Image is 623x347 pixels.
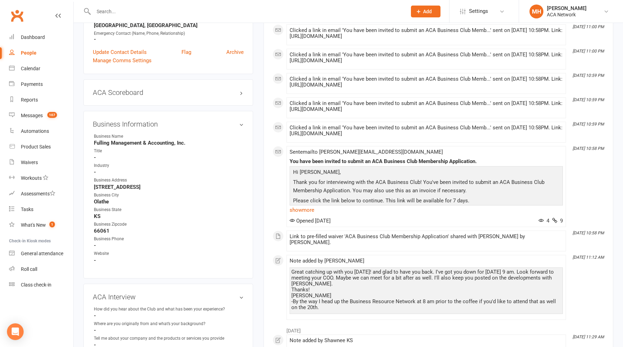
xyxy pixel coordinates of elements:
[8,7,26,24] a: Clubworx
[91,7,402,16] input: Search...
[9,261,73,277] a: Roll call
[93,48,147,56] a: Update Contact Details
[573,49,604,54] i: [DATE] 11:00 PM
[9,92,73,108] a: Reports
[49,221,55,227] span: 1
[21,282,51,288] div: Class check-in
[290,76,563,88] div: Clicked a link in email 'You have been invited to submit an ACA Business Club Memb...' sent on [D...
[9,202,73,217] a: Tasks
[94,192,151,199] div: Business City
[290,27,563,39] div: Clicked a link in email 'You have been invited to submit an ACA Business Club Memb...' sent on [D...
[94,133,151,140] div: Business Name
[47,112,57,118] span: 107
[9,123,73,139] a: Automations
[290,52,563,64] div: Clicked a link in email 'You have been invited to submit an ACA Business Club Memb...' sent on [D...
[94,154,244,161] strong: -
[291,269,561,310] div: Great catching up with you [DATE]! and glad to have you back. I've got you down for [DATE] 9 am. ...
[21,81,43,87] div: Payments
[469,3,488,19] span: Settings
[21,97,38,103] div: Reports
[94,22,244,29] strong: [GEOGRAPHIC_DATA], [GEOGRAPHIC_DATA]
[94,313,244,319] strong: -
[94,250,151,257] div: Website
[9,277,73,293] a: Class kiosk mode
[291,178,561,196] p: Thank you for interviewing with the ACA Business Club! You've been invited to submit an ACA Busin...
[94,184,244,190] strong: [STREET_ADDRESS]
[290,234,563,245] div: Link to pre-filled waiver 'ACA Business Club Membership Application' shared with [PERSON_NAME] by...
[9,217,73,233] a: What's New1
[9,139,73,155] a: Product Sales
[291,196,561,207] p: Please click the link below to continue. This link will be available for 7 days.
[21,128,49,134] div: Automations
[94,199,244,205] strong: Olathe
[94,327,244,333] strong: -
[290,159,563,164] div: You have been invited to submit an ACA Business Club Membership Application.
[21,66,40,71] div: Calendar
[93,89,244,96] h3: ACA Scoreboard
[94,162,151,169] div: Industry
[529,5,543,18] div: MH
[290,100,563,112] div: Clicked a link in email 'You have been invited to submit an ACA Business Club Memb...' sent on [D...
[21,144,51,150] div: Product Sales
[181,48,191,56] a: Flag
[9,155,73,170] a: Waivers
[290,258,563,264] div: Note added by [PERSON_NAME]
[94,30,244,37] div: Emergency Contact (Name, Phone, Relationship)
[9,61,73,76] a: Calendar
[94,242,244,249] strong: -
[21,207,33,212] div: Tasks
[9,246,73,261] a: General attendance kiosk mode
[539,218,549,224] span: 4
[94,140,244,146] strong: Fulling Management & Accounting, Inc.
[290,218,331,224] span: Opened [DATE]
[573,24,604,29] i: [DATE] 11:00 PM
[93,293,244,301] h3: ACA Interview
[226,48,244,56] a: Archive
[411,6,440,17] button: Add
[21,175,42,181] div: Workouts
[9,30,73,45] a: Dashboard
[273,323,604,334] li: [DATE]
[573,73,604,78] i: [DATE] 10:59 PM
[21,191,55,196] div: Assessments
[573,146,604,151] i: [DATE] 10:58 PM
[21,113,43,118] div: Messages
[573,97,604,102] i: [DATE] 10:59 PM
[94,148,151,154] div: Title
[7,323,24,340] div: Open Intercom Messenger
[93,56,152,65] a: Manage Comms Settings
[573,231,604,235] i: [DATE] 10:58 PM
[94,169,244,175] strong: -
[9,186,73,202] a: Assessments
[547,5,586,11] div: [PERSON_NAME]
[94,236,151,242] div: Business Phone
[94,228,244,234] strong: 66061
[93,120,244,128] h3: Business Information
[94,221,151,228] div: Business Zipcode
[94,177,151,184] div: Business Address
[94,257,244,264] strong: -
[9,170,73,186] a: Workouts
[547,11,586,18] div: ACA Network
[290,338,563,344] div: Note added by Shawnee KS
[573,122,604,127] i: [DATE] 10:59 PM
[290,205,563,215] a: show more
[94,36,244,42] strong: -
[9,108,73,123] a: Messages 107
[21,266,37,272] div: Roll call
[573,334,604,339] i: [DATE] 11:29 AM
[9,76,73,92] a: Payments
[291,168,561,178] p: Hi [PERSON_NAME],
[21,34,45,40] div: Dashboard
[573,255,604,260] i: [DATE] 11:12 AM
[9,45,73,61] a: People
[290,125,563,137] div: Clicked a link in email 'You have been invited to submit an ACA Business Club Memb...' sent on [D...
[94,306,225,313] div: How did you hear about the Club and what has been your experience?
[94,207,151,213] div: Business State
[21,50,37,56] div: People
[94,321,205,327] div: Where are you originally from and what’s your background?
[290,149,443,155] span: Sent email to [PERSON_NAME][EMAIL_ADDRESS][DOMAIN_NAME]
[21,160,38,165] div: Waivers
[94,213,244,219] strong: KS
[21,251,63,256] div: General attendance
